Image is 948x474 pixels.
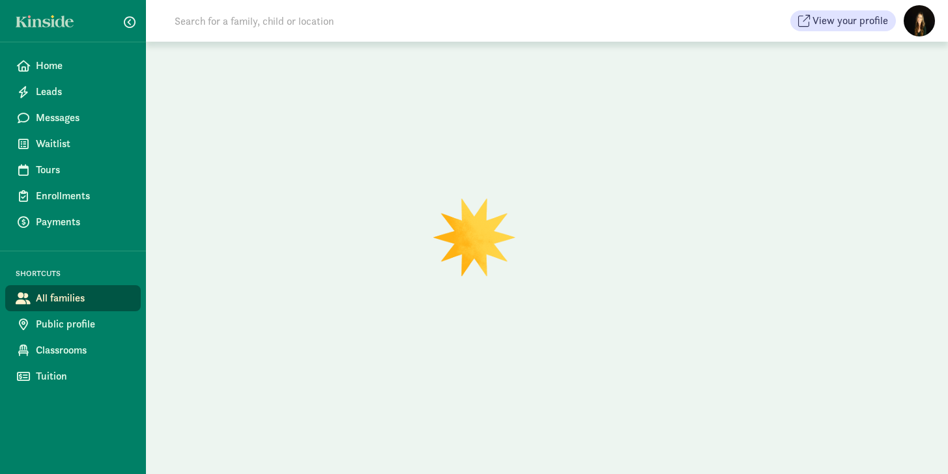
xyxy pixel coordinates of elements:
[36,316,130,332] span: Public profile
[36,58,130,74] span: Home
[812,13,888,29] span: View your profile
[36,342,130,358] span: Classrooms
[36,188,130,204] span: Enrollments
[167,8,532,34] input: Search for a family, child or location
[36,290,130,306] span: All families
[36,136,130,152] span: Waitlist
[5,209,141,235] a: Payments
[36,84,130,100] span: Leads
[5,337,141,363] a: Classrooms
[36,369,130,384] span: Tuition
[5,53,141,79] a: Home
[5,363,141,389] a: Tuition
[5,285,141,311] a: All families
[36,214,130,230] span: Payments
[790,10,896,31] button: View your profile
[5,105,141,131] a: Messages
[36,110,130,126] span: Messages
[5,183,141,209] a: Enrollments
[36,162,130,178] span: Tours
[5,79,141,105] a: Leads
[5,311,141,337] a: Public profile
[5,157,141,183] a: Tours
[5,131,141,157] a: Waitlist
